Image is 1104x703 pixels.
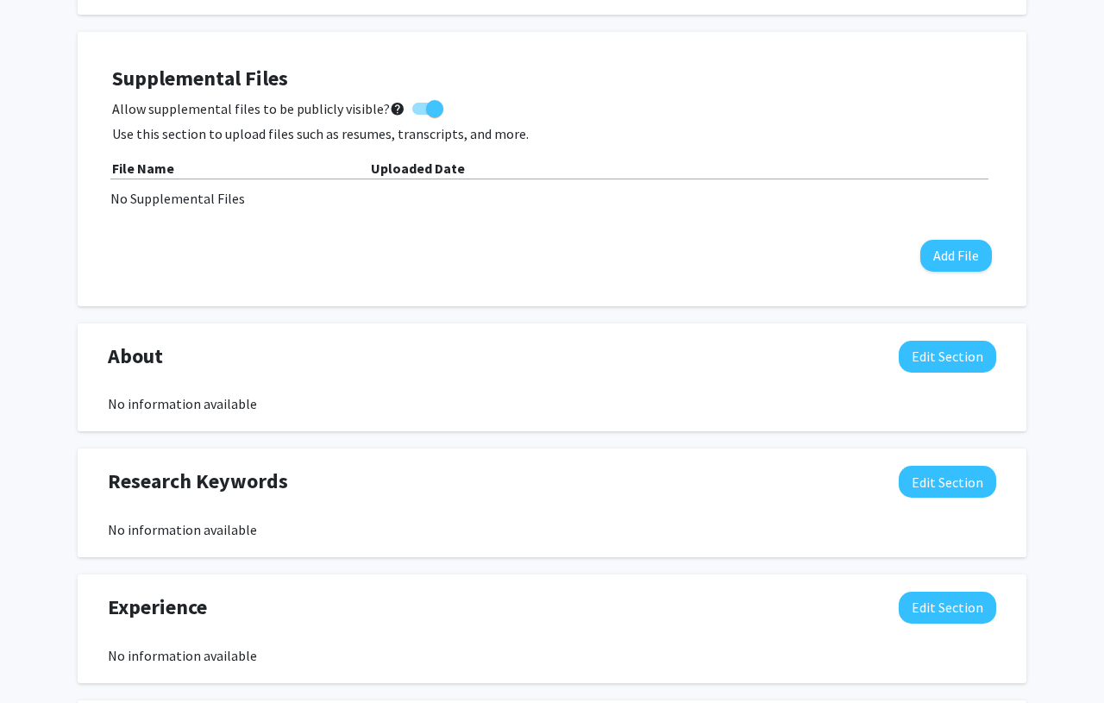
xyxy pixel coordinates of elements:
button: Edit About [899,341,996,373]
span: Research Keywords [108,466,288,497]
mat-icon: help [390,98,405,119]
span: Allow supplemental files to be publicly visible? [112,98,405,119]
button: Edit Research Keywords [899,466,996,498]
p: Use this section to upload files such as resumes, transcripts, and more. [112,123,992,144]
button: Add File [920,240,992,272]
button: Edit Experience [899,592,996,624]
span: Experience [108,592,207,623]
b: File Name [112,160,174,177]
div: No information available [108,519,996,540]
h4: Supplemental Files [112,66,992,91]
b: Uploaded Date [371,160,465,177]
div: No information available [108,645,996,666]
iframe: Chat [13,625,73,690]
div: No Supplemental Files [110,188,994,209]
span: About [108,341,163,372]
div: No information available [108,393,996,414]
